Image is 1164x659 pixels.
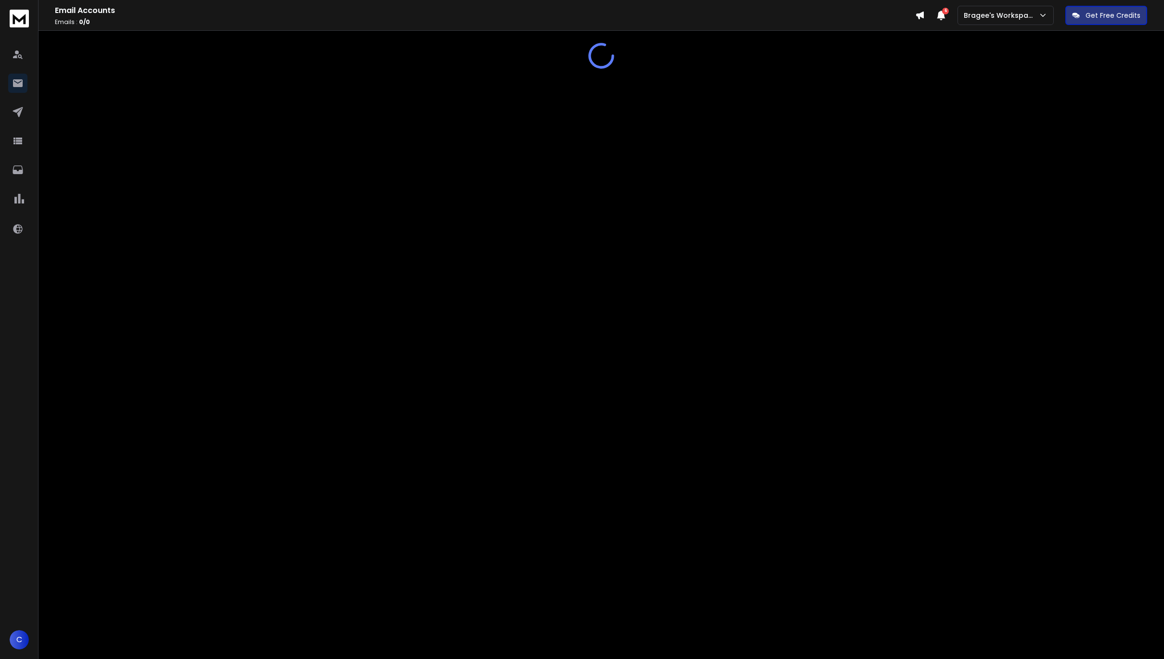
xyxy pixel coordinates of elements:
button: C [10,630,29,649]
span: 0 / 0 [79,18,90,26]
p: Emails : [55,18,915,26]
button: Get Free Credits [1065,6,1147,25]
img: logo [10,10,29,27]
p: Bragee's Workspace [964,11,1038,20]
span: 6 [942,8,949,14]
h1: Email Accounts [55,5,915,16]
p: Get Free Credits [1086,11,1140,20]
